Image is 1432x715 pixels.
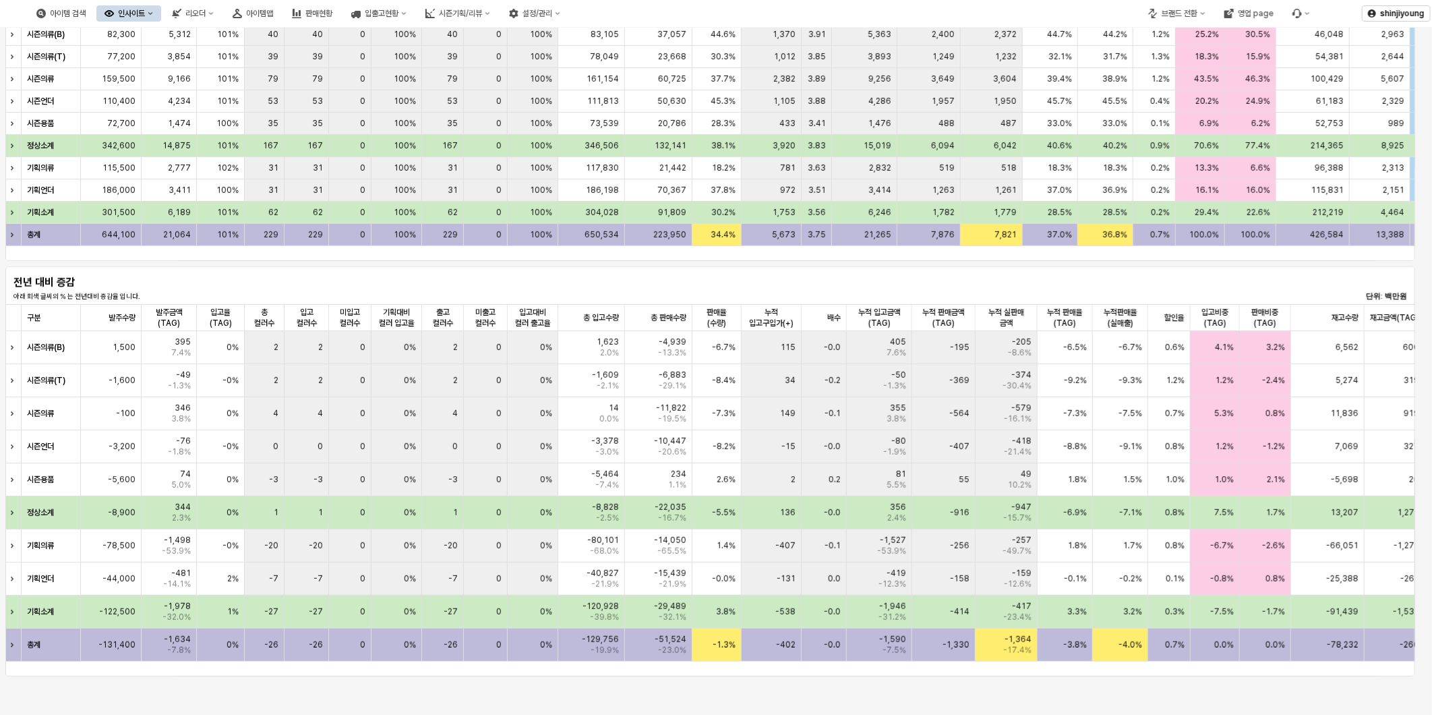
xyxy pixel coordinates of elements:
span: 28.3% [711,118,736,129]
span: 0 [496,51,502,62]
span: 1,261 [995,185,1017,196]
span: 3,414 [868,185,891,196]
div: Expand row [5,397,23,430]
span: 21,442 [659,163,686,173]
span: 100% [216,118,239,129]
div: Expand row [5,135,23,156]
span: 117,830 [586,163,619,173]
span: 누적 판매금액(TAG) [918,307,969,328]
span: 111,813 [587,96,619,107]
span: 누적 판매율(TAG) [1043,307,1087,328]
span: 3,411 [169,185,191,196]
span: 3.83 [808,140,826,151]
span: 100% [394,163,416,173]
span: 37.0% [1047,185,1072,196]
span: 44.6% [711,29,736,40]
span: 77.4% [1245,140,1270,151]
span: 46,048 [1315,29,1344,40]
span: 6,094 [931,140,955,151]
div: 브랜드 전환 [1140,5,1214,22]
div: 리오더 [164,5,222,22]
span: 재고금액(TAG) [1370,312,1419,323]
span: 37,057 [657,29,686,40]
span: 342,600 [102,140,136,151]
div: Expand row [5,629,23,661]
span: 발주수량 [109,312,136,323]
span: 100% [394,29,416,40]
span: 1,249 [932,51,955,62]
span: 35 [312,118,323,129]
span: 36.9% [1102,185,1127,196]
span: 3.51 [808,185,826,196]
span: 18.3% [1048,163,1072,173]
span: 100% [530,96,552,107]
div: Expand row [5,364,23,397]
span: 304,028 [585,207,619,218]
span: 38.9% [1102,74,1127,84]
span: 79 [268,74,278,84]
span: 100% [530,185,552,196]
span: 91,809 [658,207,686,218]
div: Expand row [5,530,23,562]
span: 누적 실판매 금액 [981,307,1032,328]
div: Expand row [5,179,23,201]
span: 30.2% [711,207,736,218]
div: 버그 제보 및 기능 개선 요청 [1284,5,1318,22]
div: Expand row [5,90,23,112]
div: 아이템 검색 [50,9,86,18]
span: 24.9% [1246,96,1270,107]
div: 리오더 [185,9,206,18]
span: 100% [530,74,552,84]
span: 3.89 [808,74,826,84]
span: 100% [530,207,552,218]
button: 판매현황 [284,5,340,22]
span: 115,831 [1311,185,1344,196]
span: 6.6% [1251,163,1270,173]
span: 301,500 [102,207,136,218]
span: 3,649 [931,74,955,84]
span: 5,607 [1381,74,1404,84]
span: 40 [312,29,323,40]
span: 100% [394,51,416,62]
span: 101% [217,29,239,40]
span: 0.4% [1150,96,1170,107]
span: 입고대비 컬러 출고율 [513,307,552,328]
div: Expand row [5,463,23,496]
div: 아이템 검색 [28,5,94,22]
span: 518 [1001,163,1017,173]
span: 18.2% [712,163,736,173]
span: 2,382 [773,74,796,84]
span: 0 [496,185,502,196]
div: 인사이트 [118,9,145,18]
span: 3.91 [808,29,826,40]
span: 52,753 [1315,118,1344,129]
span: 15,019 [864,140,891,151]
span: 9,256 [868,74,891,84]
span: 38.1% [711,140,736,151]
span: 44.2% [1103,29,1127,40]
span: 100% [530,51,552,62]
span: 3,893 [868,51,891,62]
span: 101% [217,51,239,62]
span: 100% [530,140,552,151]
span: 161,154 [587,74,619,84]
span: 1,263 [932,185,955,196]
span: 101% [217,207,239,218]
span: 40 [447,29,458,40]
span: 2,832 [869,163,891,173]
button: 입출고현황 [343,5,415,22]
span: 0 [496,207,502,218]
span: 33.0% [1047,118,1072,129]
button: shinjiyoung [1362,5,1431,22]
span: 1,012 [774,51,796,62]
span: 31 [268,185,278,196]
span: 2,777 [168,163,191,173]
span: 186,198 [586,185,619,196]
span: 1,105 [773,96,796,107]
span: 83,105 [591,29,619,40]
span: 3.41 [808,118,826,129]
span: 3.63 [808,163,826,173]
span: 15.9% [1246,51,1270,62]
span: 50,630 [657,96,686,107]
span: 39 [447,51,458,62]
